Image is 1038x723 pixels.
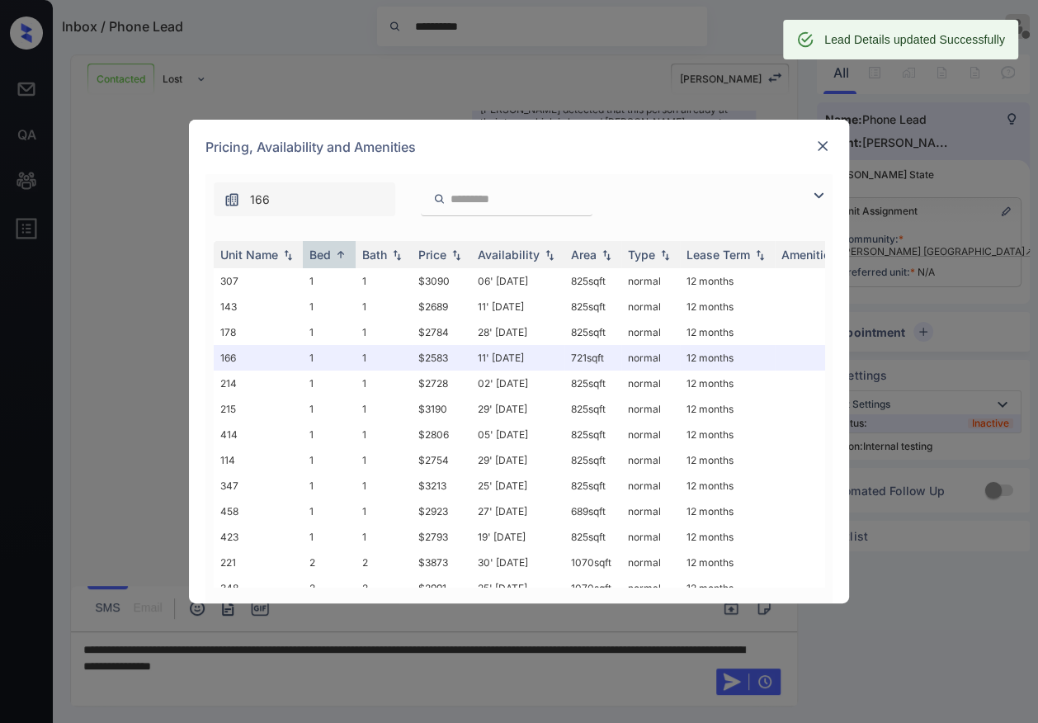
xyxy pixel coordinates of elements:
span: 166 [250,191,270,209]
td: $2728 [412,371,471,396]
td: $2583 [412,345,471,371]
td: 12 months [680,422,775,447]
td: normal [621,524,680,550]
td: 1 [356,473,412,499]
td: 1 [303,473,356,499]
td: 1 [303,447,356,473]
td: normal [621,550,680,575]
td: 25' [DATE] [471,575,564,601]
td: 1 [303,524,356,550]
div: Bed [309,248,331,262]
td: 12 months [680,294,775,319]
td: normal [621,575,680,601]
td: 215 [214,396,303,422]
td: 29' [DATE] [471,396,564,422]
td: 12 months [680,575,775,601]
td: 1 [303,396,356,422]
td: 11' [DATE] [471,294,564,319]
div: Price [418,248,446,262]
td: 1 [303,319,356,345]
img: close [814,138,831,154]
td: 721 sqft [564,345,621,371]
td: normal [621,345,680,371]
td: 1 [356,345,412,371]
td: 25' [DATE] [471,473,564,499]
td: 1070 sqft [564,575,621,601]
td: $2806 [412,422,471,447]
td: 06' [DATE] [471,268,564,294]
td: 1 [303,422,356,447]
img: sorting [598,249,615,261]
td: 1070 sqft [564,550,621,575]
td: $2793 [412,524,471,550]
td: normal [621,319,680,345]
td: 1 [356,396,412,422]
td: 2 [356,550,412,575]
td: 458 [214,499,303,524]
td: $3090 [412,268,471,294]
td: $2991 [412,575,471,601]
td: 1 [356,268,412,294]
td: 1 [356,294,412,319]
td: 1 [356,422,412,447]
td: 12 months [680,371,775,396]
td: 1 [356,319,412,345]
td: 12 months [680,550,775,575]
td: 1 [303,294,356,319]
td: 414 [214,422,303,447]
img: sorting [657,249,673,261]
td: 1 [303,268,356,294]
td: 29' [DATE] [471,447,564,473]
td: 12 months [680,319,775,345]
td: 19' [DATE] [471,524,564,550]
div: Availability [478,248,540,262]
td: 348 [214,575,303,601]
td: $2754 [412,447,471,473]
td: 214 [214,371,303,396]
img: icon-zuma [433,191,446,206]
div: Lease Term [686,248,750,262]
td: 114 [214,447,303,473]
div: Pricing, Availability and Amenities [189,120,849,174]
div: Type [628,248,655,262]
td: 825 sqft [564,371,621,396]
div: Amenities [781,248,837,262]
div: Area [571,248,597,262]
img: icon-zuma [809,186,828,206]
td: $3190 [412,396,471,422]
td: 825 sqft [564,524,621,550]
td: normal [621,473,680,499]
td: 12 months [680,345,775,371]
td: 28' [DATE] [471,319,564,345]
td: 12 months [680,524,775,550]
td: 27' [DATE] [471,499,564,524]
td: normal [621,371,680,396]
img: sorting [333,248,349,261]
td: 12 months [680,473,775,499]
td: 2 [303,575,356,601]
td: 825 sqft [564,396,621,422]
td: 1 [303,371,356,396]
td: 02' [DATE] [471,371,564,396]
td: 30' [DATE] [471,550,564,575]
td: 423 [214,524,303,550]
td: 1 [356,524,412,550]
td: 1 [303,345,356,371]
div: Lead Details updated Successfully [824,25,1005,54]
td: 1 [303,499,356,524]
td: $3213 [412,473,471,499]
td: 178 [214,319,303,345]
td: 825 sqft [564,294,621,319]
td: 11' [DATE] [471,345,564,371]
div: Unit Name [220,248,278,262]
td: 12 months [680,396,775,422]
img: sorting [389,249,405,261]
td: normal [621,499,680,524]
td: 825 sqft [564,473,621,499]
td: $2923 [412,499,471,524]
img: sorting [448,249,465,261]
td: $2689 [412,294,471,319]
td: normal [621,396,680,422]
td: 1 [356,371,412,396]
div: Bath [362,248,387,262]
